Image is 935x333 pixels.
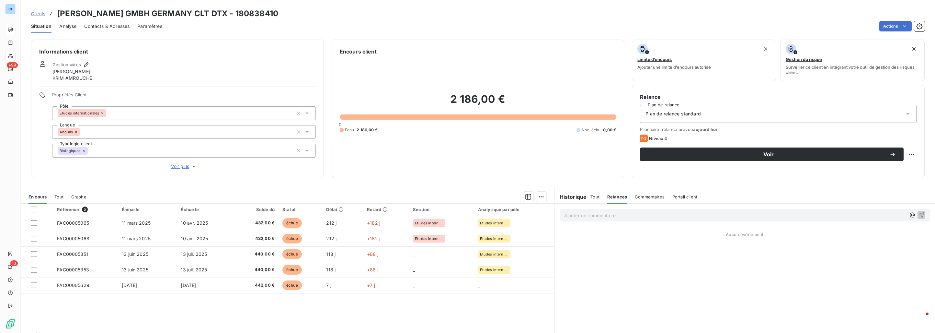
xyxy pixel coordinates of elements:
span: 13 juil. 2025 [181,251,207,257]
div: CI [5,4,16,14]
span: 10 avr. 2025 [181,236,208,241]
span: échue [282,218,302,228]
span: 11 mars 2025 [122,236,151,241]
span: Paramètres [137,23,162,30]
span: 2 186,00 € [357,127,378,133]
input: Ajouter une valeur [80,129,85,135]
a: Clients [31,10,45,17]
span: 7 j [326,282,331,288]
span: Biologiques [60,149,81,153]
span: 13 [10,260,18,266]
span: _ [413,251,415,257]
input: Ajouter une valeur [88,148,93,154]
span: échue [282,234,302,244]
span: En cours [29,194,47,199]
span: Tout [54,194,63,199]
span: [DATE] [181,282,196,288]
span: +88 j [367,251,378,257]
span: aujourd’hui [693,127,717,132]
div: Retard [367,207,405,212]
span: Relances [607,194,627,199]
div: Section [413,207,470,212]
span: 5 [82,207,88,212]
span: 212 j [326,220,336,226]
span: Propriétés Client [52,92,316,101]
span: Anglais [60,130,73,134]
span: FAC00005351 [57,251,88,257]
span: +7 j [367,282,375,288]
span: 118 j [326,251,336,257]
span: Etudes internationales [480,252,508,256]
img: Logo LeanPay [5,319,16,329]
span: 432,00 € [237,235,275,242]
span: 212 j [326,236,336,241]
span: [PERSON_NAME] [52,68,90,75]
button: Gestion du risqueSurveiller ce client en intégrant votre outil de gestion des risques client. [780,40,925,81]
button: Limite d’encoursAjouter une limite d’encours autorisé [632,40,776,81]
div: Délai [326,207,359,212]
div: Analytique par pôle [478,207,550,212]
iframe: Intercom live chat [913,311,929,327]
span: 440,00 € [237,267,275,273]
span: Analyse [59,23,76,30]
input: Ajouter une valeur [106,110,111,116]
span: Non-échu [582,127,600,133]
span: Gestionnaires [52,62,81,67]
span: Ajouter une limite d’encours autorisé [637,65,711,70]
span: 0,00 € [603,127,616,133]
span: Tout [590,194,599,199]
span: Limite d’encours [637,57,672,62]
span: 0 [339,122,341,127]
span: 442,00 € [237,282,275,289]
span: Etudes internationales [415,237,443,241]
span: 11 mars 2025 [122,220,151,226]
span: 13 juil. 2025 [181,267,207,272]
span: Aucun évènement [726,232,763,237]
h6: Relance [640,93,917,101]
span: Voir plus [171,163,197,170]
h2: 2 186,00 € [340,93,616,112]
span: FAC00005068 [57,236,89,241]
span: Niveau 4 [649,136,667,141]
span: _ [413,282,415,288]
span: Etudes internationales [415,221,443,225]
span: Surveiller ce client en intégrant votre outil de gestion des risques client. [786,65,919,75]
span: échue [282,280,302,290]
div: Référence [57,207,114,212]
span: Gestion du risque [786,57,822,62]
span: FAC00005065 [57,220,89,226]
span: Portail client [672,194,697,199]
span: 13 juin 2025 [122,267,148,272]
div: Statut [282,207,318,212]
button: Actions [879,21,912,31]
div: Émise le [122,207,173,212]
button: Voir [640,148,904,161]
span: Commentaires [635,194,665,199]
span: échue [282,249,302,259]
span: Contacts & Adresses [84,23,130,30]
span: +88 j [367,267,378,272]
span: +182 j [367,220,380,226]
span: 440,00 € [237,251,275,257]
span: Graphe [71,194,86,199]
span: Échu [345,127,354,133]
span: Voir [648,152,889,157]
span: +182 j [367,236,380,241]
h6: Informations client [39,48,316,55]
span: _ [413,267,415,272]
span: KRIM AMROUCHE [52,75,92,81]
div: Échue le [181,207,229,212]
span: [DATE] [122,282,137,288]
div: Solde dû [237,207,275,212]
span: Clients [31,11,45,16]
span: +99 [7,62,18,68]
span: 118 j [326,267,336,272]
span: Plan de relance standard [645,111,701,117]
h6: Encours client [340,48,377,55]
span: 10 avr. 2025 [181,220,208,226]
span: _ [478,282,480,288]
span: FAC00005629 [57,282,89,288]
span: Situation [31,23,51,30]
button: Voir plus [52,163,316,170]
span: 432,00 € [237,220,275,226]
